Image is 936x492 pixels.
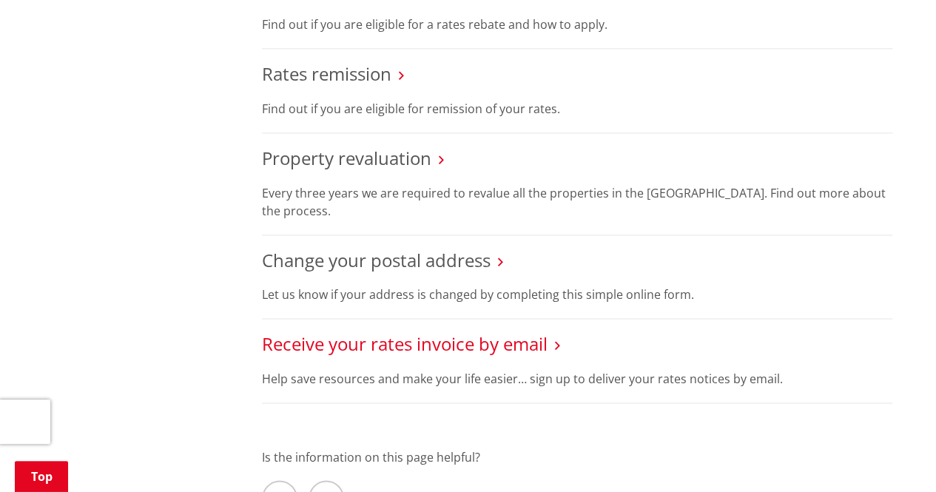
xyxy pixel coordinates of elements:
[15,461,68,492] a: Top
[868,430,921,483] iframe: Messenger Launcher
[262,100,892,118] p: Find out if you are eligible for remission of your rates.
[262,370,892,388] p: Help save resources and make your life easier… sign up to deliver your rates notices by email.
[262,146,431,170] a: Property revaluation
[262,331,548,356] a: Receive your rates invoice by email
[262,448,892,465] p: Is the information on this page helpful?
[262,286,892,303] p: Let us know if your address is changed by completing this simple online form.
[262,184,892,220] p: Every three years we are required to revalue all the properties in the [GEOGRAPHIC_DATA]. Find ou...
[262,248,491,272] a: Change your postal address
[262,61,391,86] a: Rates remission
[262,16,892,33] p: Find out if you are eligible for a rates rebate and how to apply.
